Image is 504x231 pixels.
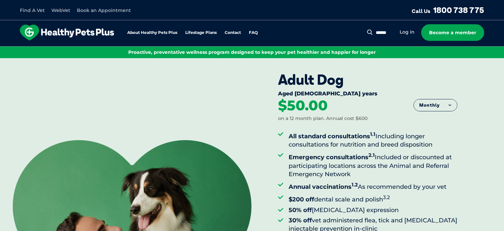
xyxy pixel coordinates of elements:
[368,152,375,158] sup: 2.1
[127,31,177,35] a: About Healthy Pets Plus
[414,99,457,111] button: Monthly
[289,217,312,224] strong: 30% off
[289,193,458,204] li: dental scale and polish
[289,154,375,161] strong: Emergency consultations
[421,24,484,41] a: Become a member
[20,7,45,13] a: Find A Vet
[352,181,358,188] sup: 1.2
[278,71,458,88] div: Adult Dog
[383,194,390,200] sup: 3.2
[278,98,328,113] div: $50.00
[370,131,375,137] sup: 1.1
[278,90,458,98] div: Aged [DEMOGRAPHIC_DATA] years
[128,49,376,55] span: Proactive, preventative wellness program designed to keep your pet healthier and happier for longer
[20,25,114,41] img: hpp-logo
[412,8,430,14] span: Call Us
[289,206,312,214] strong: 50% off
[289,206,458,214] li: [MEDICAL_DATA] expression
[225,31,241,35] a: Contact
[77,7,131,13] a: Book an Appointment
[289,133,375,140] strong: All standard consultations
[278,115,367,122] div: on a 12 month plan. Annual cost $600
[185,31,217,35] a: Lifestage Plans
[289,196,314,203] strong: $200 off
[366,29,374,36] button: Search
[51,7,70,13] a: WebVet
[289,183,358,190] strong: Annual vaccinations
[289,130,458,149] li: Including longer consultations for nutrition and breed disposition
[289,151,458,178] li: Included or discounted at participating locations across the Animal and Referral Emergency Network
[249,31,258,35] a: FAQ
[412,5,484,15] a: Call Us1800 738 775
[400,29,415,35] a: Log in
[289,180,458,191] li: As recommended by your vet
